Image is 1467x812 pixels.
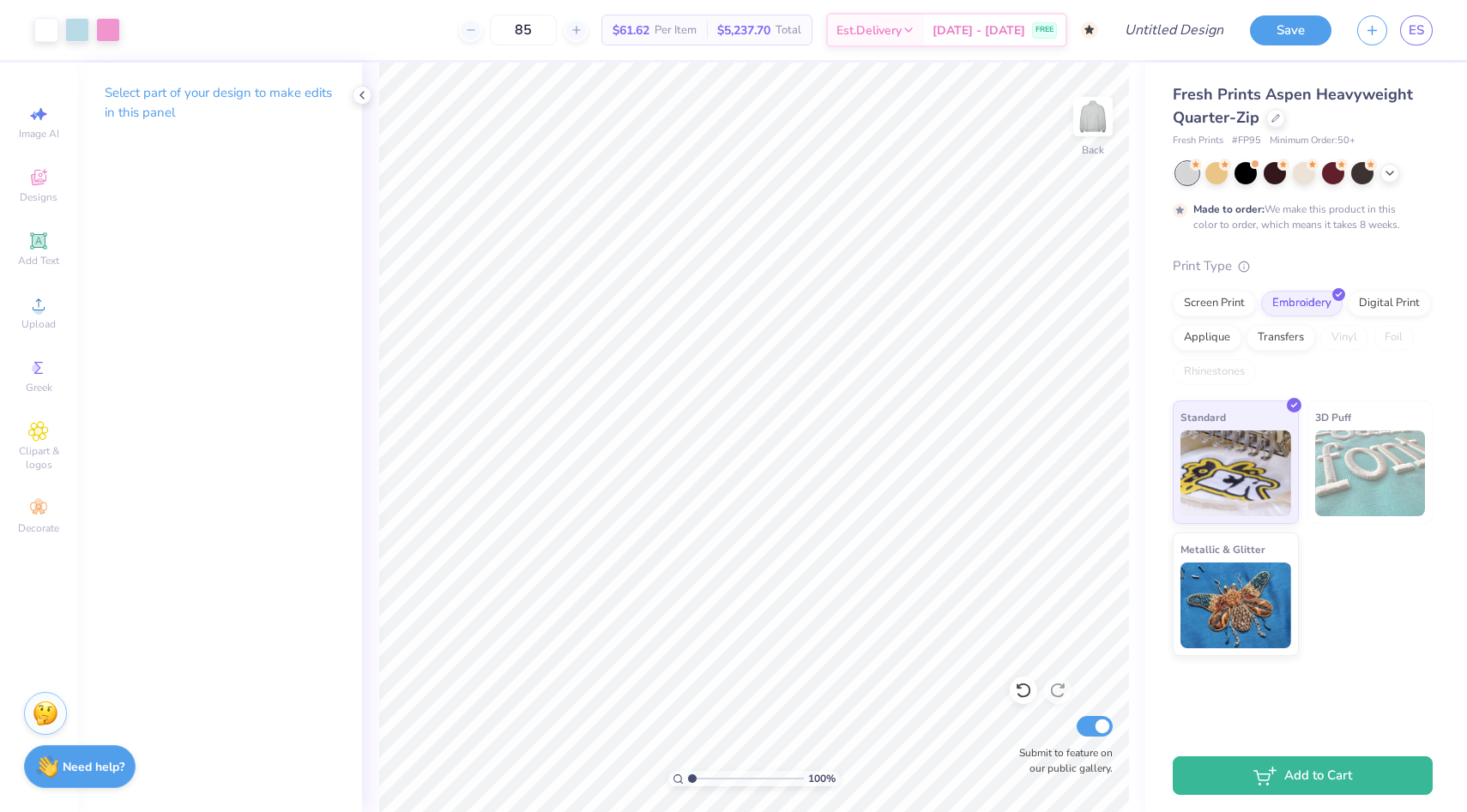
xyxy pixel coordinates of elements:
[1173,84,1413,128] span: Fresh Prints Aspen Heavyweight Quarter-Zip
[1010,745,1113,776] label: Submit to feature on our public gallery.
[9,444,69,472] span: Clipart & logos
[1173,756,1433,795] button: Add to Cart
[1193,202,1265,216] strong: Made to order:
[1180,540,1265,558] span: Metallic & Glitter
[20,190,57,204] span: Designs
[1232,134,1261,148] span: # FP95
[1400,15,1433,45] a: ES
[105,83,335,123] p: Select part of your design to make edits in this panel
[1409,21,1424,40] span: ES
[1180,430,1291,516] img: Standard
[1180,562,1291,648] img: Metallic & Glitter
[933,21,1025,39] span: [DATE] - [DATE]
[1250,15,1331,45] button: Save
[1173,134,1223,148] span: Fresh Prints
[808,771,836,786] span: 100 %
[1180,408,1226,426] span: Standard
[1076,99,1110,134] img: Back
[1111,13,1237,47] input: Untitled Design
[1173,291,1256,316] div: Screen Print
[1348,291,1431,316] div: Digital Print
[613,21,649,39] span: $61.62
[18,521,59,535] span: Decorate
[1247,325,1315,351] div: Transfers
[1173,325,1241,351] div: Applique
[717,21,770,39] span: $5,237.70
[490,15,557,45] input: – –
[1320,325,1368,351] div: Vinyl
[26,381,52,394] span: Greek
[836,21,902,39] span: Est. Delivery
[1261,291,1343,316] div: Embroidery
[1315,430,1426,516] img: 3D Puff
[655,21,697,39] span: Per Item
[1315,408,1351,426] span: 3D Puff
[19,127,59,141] span: Image AI
[1373,325,1414,351] div: Foil
[1193,201,1404,232] div: We make this product in this color to order, which means it takes 8 weeks.
[1270,134,1355,148] span: Minimum Order: 50 +
[1173,256,1433,276] div: Print Type
[1035,24,1053,36] span: FREE
[1173,359,1256,385] div: Rhinestones
[1082,142,1104,158] div: Back
[21,317,56,331] span: Upload
[18,254,59,268] span: Add Text
[63,759,124,775] strong: Need help?
[776,21,801,39] span: Total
